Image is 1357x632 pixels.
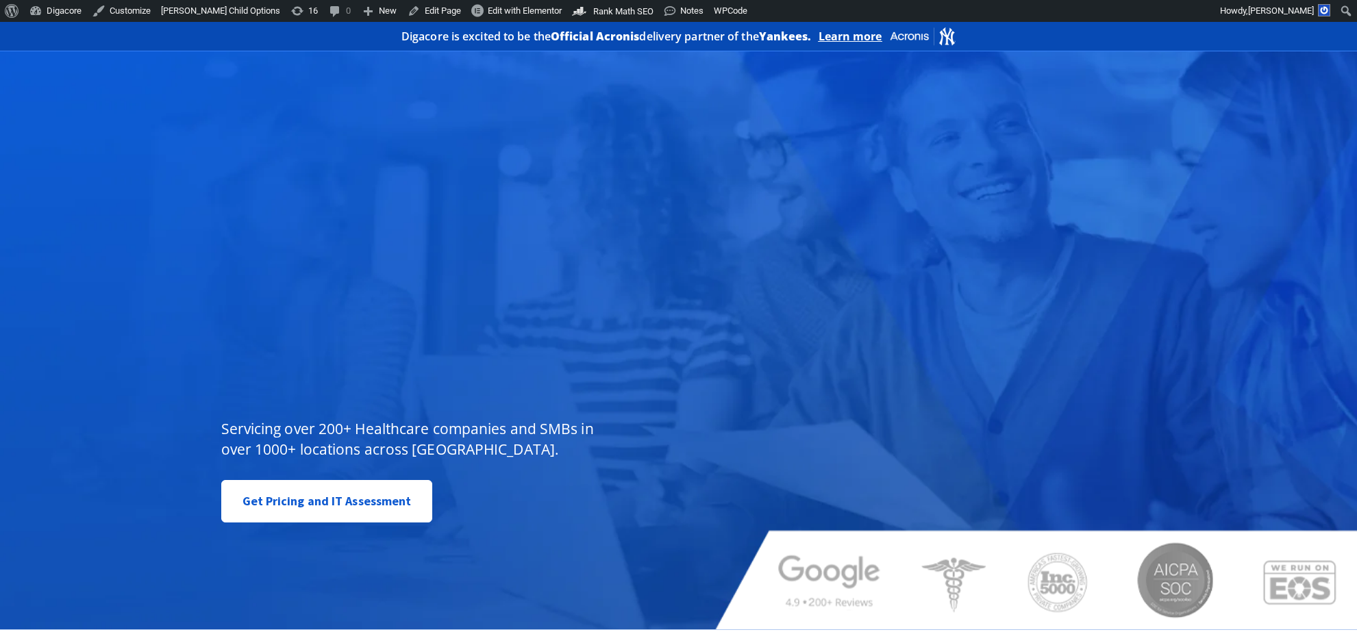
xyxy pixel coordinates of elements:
[401,31,812,42] h2: Digacore is excited to be the delivery partner of the
[593,6,653,16] span: Rank Math SEO
[242,488,412,515] span: Get Pricing and IT Assessment
[759,29,812,44] b: Yankees.
[819,29,882,43] a: Learn more
[889,26,956,46] img: Acronis
[551,29,640,44] b: Official Acronis
[488,5,562,16] span: Edit with Elementor
[1248,5,1314,16] span: [PERSON_NAME]
[221,480,433,522] a: Get Pricing and IT Assessment
[221,418,604,459] p: Servicing over 200+ Healthcare companies and SMBs in over 1000+ locations across [GEOGRAPHIC_DATA].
